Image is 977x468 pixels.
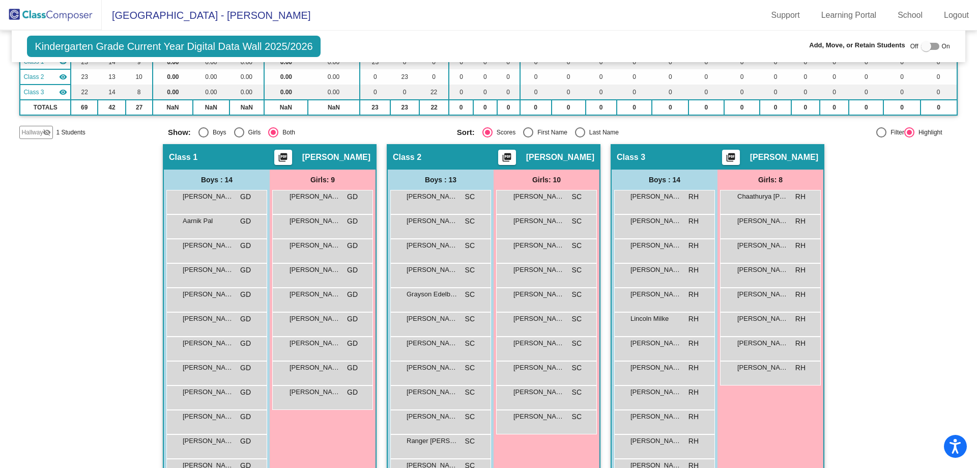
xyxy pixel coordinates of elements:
span: 1 Students [56,128,85,137]
td: 0 [921,100,957,115]
span: [PERSON_NAME] [630,265,681,275]
span: RH [688,338,699,349]
span: GD [240,411,251,422]
td: 0 [652,85,688,100]
span: [PERSON_NAME] [513,338,564,348]
span: Class 3 [617,152,645,162]
span: [PERSON_NAME] [737,289,788,299]
span: Off [910,42,918,51]
span: [PERSON_NAME] [513,240,564,251]
td: 0 [921,85,957,100]
span: SC [465,436,475,447]
td: 0 [473,85,497,100]
span: On [942,42,950,51]
span: GD [347,338,358,349]
mat-icon: picture_as_pdf [501,152,513,167]
a: Support [763,7,808,23]
td: 0 [360,69,390,85]
td: 0 [617,100,652,115]
span: RH [688,216,699,227]
span: [GEOGRAPHIC_DATA] - [PERSON_NAME] [102,7,310,23]
td: 27 [126,100,152,115]
td: 0 [520,69,552,85]
td: NaN [229,100,264,115]
span: [PERSON_NAME] [513,289,564,299]
td: 0 [688,69,724,85]
a: Learning Portal [813,7,885,23]
span: [PERSON_NAME] [PERSON_NAME] [407,314,457,324]
span: Class 3 [23,88,44,97]
span: [PERSON_NAME] [183,387,234,397]
td: 0.00 [193,85,229,100]
span: RH [795,240,806,251]
td: 0.00 [229,85,264,100]
span: [PERSON_NAME] [183,436,234,446]
span: GD [240,289,251,300]
span: SC [572,411,582,422]
span: [PERSON_NAME] [183,338,234,348]
span: SC [465,289,475,300]
span: GD [347,363,358,373]
td: 0 [688,85,724,100]
td: 0 [497,100,520,115]
span: GD [240,191,251,202]
span: GD [240,240,251,251]
span: GD [240,436,251,447]
span: [PERSON_NAME] [630,411,681,422]
span: [PERSON_NAME] [290,216,340,226]
div: Scores [493,128,515,137]
td: 0 [688,100,724,115]
span: [PERSON_NAME] [407,387,457,397]
span: SC [572,216,582,227]
span: GD [240,314,251,324]
span: SC [572,314,582,324]
td: 0 [820,85,849,100]
td: 0 [497,85,520,100]
mat-radio-group: Select an option [168,127,449,137]
span: GD [240,387,251,398]
span: [PERSON_NAME] [513,314,564,324]
mat-icon: visibility_off [43,128,51,136]
td: Samantha Connors - No Class Name [20,69,71,85]
span: Class 1 [169,152,197,162]
a: School [889,7,931,23]
div: Last Name [585,128,619,137]
span: Hallway [21,128,43,137]
div: Girls: 10 [494,170,599,190]
span: [PERSON_NAME] [407,240,457,251]
mat-icon: picture_as_pdf [725,152,737,167]
span: [PERSON_NAME] [407,216,457,226]
span: [PERSON_NAME] [183,265,234,275]
td: 23 [390,100,419,115]
span: SC [465,411,475,422]
span: GD [347,387,358,398]
span: [PERSON_NAME] [290,387,340,397]
div: Filter [886,128,904,137]
span: RH [688,191,699,202]
span: [PERSON_NAME] [183,289,234,299]
span: RH [688,289,699,300]
div: Girls: 8 [717,170,823,190]
a: Logout [936,7,977,23]
span: [PERSON_NAME] [513,363,564,373]
span: Chaathurya [PERSON_NAME] [737,191,788,202]
span: [PERSON_NAME] [737,338,788,348]
td: 0 [449,100,473,115]
span: SC [572,289,582,300]
td: 0 [617,69,652,85]
td: 42 [98,100,126,115]
div: Boys : 14 [612,170,717,190]
span: [PERSON_NAME] [630,216,681,226]
span: [PERSON_NAME] [183,314,234,324]
span: SC [465,191,475,202]
span: Add, Move, or Retain Students [809,40,905,50]
span: [PERSON_NAME] [407,265,457,275]
span: [PERSON_NAME] Hand [630,289,681,299]
div: Girls [244,128,261,137]
div: First Name [533,128,567,137]
span: [PERSON_NAME] [290,265,340,275]
td: 0 [724,100,760,115]
td: 0 [849,69,883,85]
td: 0 [921,69,957,85]
td: 0.00 [193,69,229,85]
